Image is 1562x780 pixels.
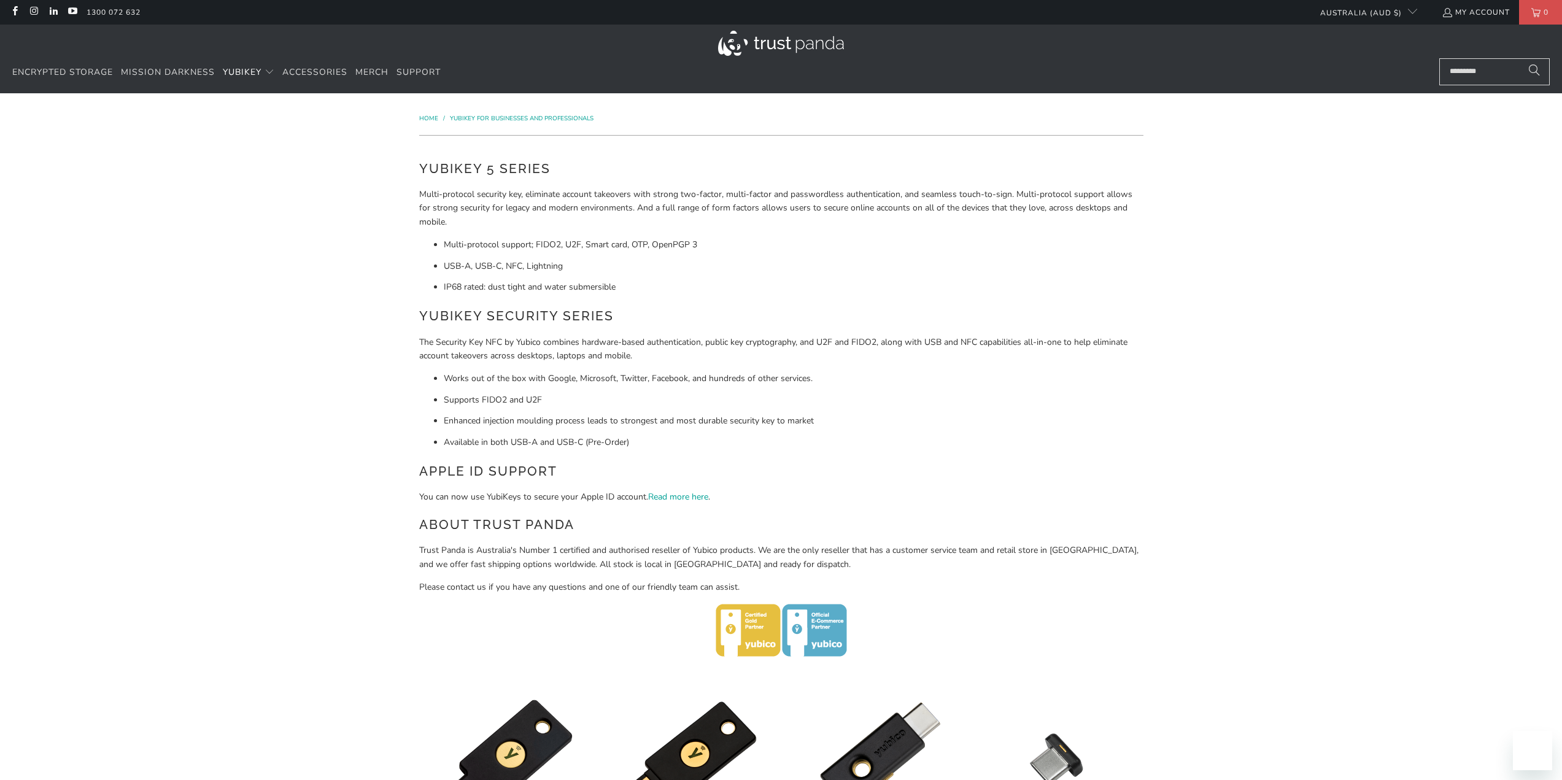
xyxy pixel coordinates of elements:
[419,515,1143,535] h2: About Trust Panda
[444,436,1143,449] li: Available in both USB-A and USB-C (Pre-Order)
[28,7,39,17] a: Trust Panda Australia on Instagram
[419,336,1143,363] p: The Security Key NFC by Yubico combines hardware-based authentication, public key cryptography, a...
[396,66,441,78] span: Support
[444,372,1143,385] li: Works out of the box with Google, Microsoft, Twitter, Facebook, and hundreds of other services.
[121,66,215,78] span: Mission Darkness
[419,114,438,123] span: Home
[121,58,215,87] a: Mission Darkness
[1519,58,1550,85] button: Search
[12,58,113,87] a: Encrypted Storage
[419,544,1143,571] p: Trust Panda is Australia's Number 1 certified and authorised reseller of Yubico products. We are ...
[9,7,20,17] a: Trust Panda Australia on Facebook
[444,393,1143,407] li: Supports FIDO2 and U2F
[223,66,261,78] span: YubiKey
[282,66,347,78] span: Accessories
[1442,6,1510,19] a: My Account
[12,66,113,78] span: Encrypted Storage
[419,461,1143,481] h2: Apple ID Support
[648,491,708,503] a: Read more here
[67,7,77,17] a: Trust Panda Australia on YouTube
[419,159,1143,179] h2: YubiKey 5 Series
[12,58,441,87] nav: Translation missing: en.navigation.header.main_nav
[444,260,1143,273] li: USB-A, USB-C, NFC, Lightning
[718,31,844,56] img: Trust Panda Australia
[355,58,389,87] a: Merch
[419,581,1143,594] p: Please contact us if you have any questions and one of our friendly team can assist.
[450,114,593,123] a: YubiKey for Businesses and Professionals
[282,58,347,87] a: Accessories
[419,306,1143,326] h2: YubiKey Security Series
[444,280,1143,294] li: IP68 rated: dust tight and water submersible
[444,238,1143,252] li: Multi-protocol support; FIDO2, U2F, Smart card, OTP, OpenPGP 3
[1513,731,1552,770] iframe: Button to launch messaging window
[396,58,441,87] a: Support
[87,6,141,19] a: 1300 072 632
[355,66,389,78] span: Merch
[419,188,1143,229] p: Multi-protocol security key, eliminate account takeovers with strong two-factor, multi-factor and...
[419,114,440,123] a: Home
[223,58,274,87] summary: YubiKey
[1439,58,1550,85] input: Search...
[48,7,58,17] a: Trust Panda Australia on LinkedIn
[444,414,1143,428] li: Enhanced injection moulding process leads to strongest and most durable security key to market
[443,114,445,123] span: /
[419,490,1143,504] p: You can now use YubiKeys to secure your Apple ID account. .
